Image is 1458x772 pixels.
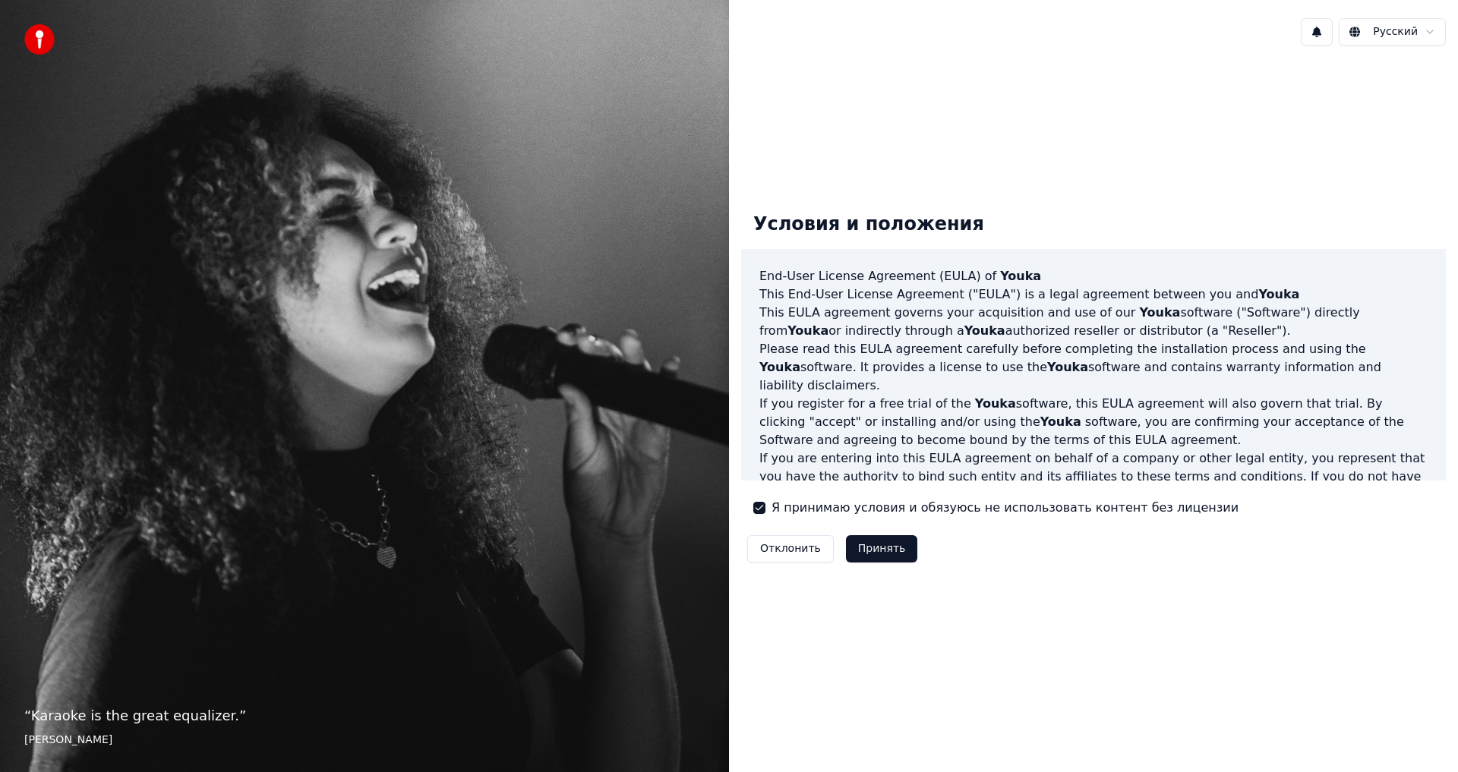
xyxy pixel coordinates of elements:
footer: [PERSON_NAME] [24,733,705,748]
span: Youka [759,360,800,374]
span: Youka [787,323,828,338]
button: Принять [846,535,918,562]
span: Youka [975,396,1016,411]
p: This End-User License Agreement ("EULA") is a legal agreement between you and [759,285,1428,304]
span: Youka [1139,305,1180,320]
div: Условия и положения [741,200,996,249]
span: Youka [1040,414,1081,429]
p: “ Karaoke is the great equalizer. ” [24,705,705,726]
span: Youka [1047,360,1088,374]
img: youka [24,24,55,55]
span: Youka [1000,269,1041,283]
h3: End-User License Agreement (EULA) of [759,267,1428,285]
button: Отклонить [747,535,834,562]
span: Youka [964,323,1005,338]
span: Youka [1258,287,1299,301]
label: Я принимаю условия и обязуюсь не использовать контент без лицензии [772,499,1239,517]
p: This EULA agreement governs your acquisition and use of our software ("Software") directly from o... [759,304,1428,340]
p: Please read this EULA agreement carefully before completing the installation process and using th... [759,340,1428,395]
p: If you are entering into this EULA agreement on behalf of a company or other legal entity, you re... [759,449,1428,522]
p: If you register for a free trial of the software, this EULA agreement will also govern that trial... [759,395,1428,449]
